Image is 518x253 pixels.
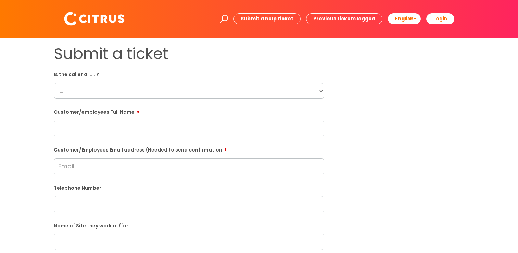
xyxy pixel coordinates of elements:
[54,70,324,77] label: Is the caller a ......?
[54,107,324,115] label: Customer/employees Full Name
[54,221,324,229] label: Name of Site they work at/for
[426,13,454,24] a: Login
[433,15,447,22] b: Login
[54,45,324,63] h1: Submit a ticket
[54,145,324,153] label: Customer/Employees Email address (Needed to send confirmation
[54,158,324,174] input: Email
[395,15,414,22] span: English
[233,13,301,24] a: Submit a help ticket
[306,13,382,24] a: Previous tickets logged
[54,184,324,191] label: Telephone Number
